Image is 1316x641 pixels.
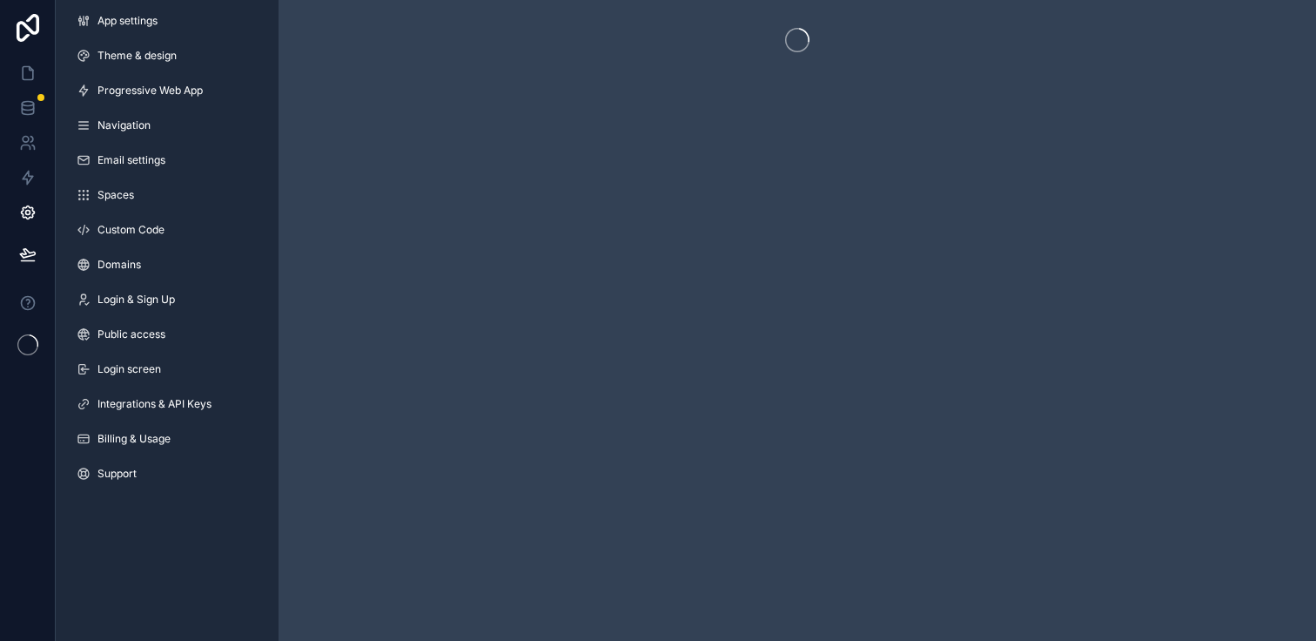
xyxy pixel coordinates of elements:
a: Theme & design [63,42,272,70]
a: Email settings [63,146,272,174]
span: Custom Code [97,223,164,237]
a: App settings [63,7,272,35]
a: Custom Code [63,216,272,244]
span: Integrations & API Keys [97,397,211,411]
a: Billing & Usage [63,425,272,453]
span: Progressive Web App [97,84,203,98]
a: Support [63,460,272,488]
span: Billing & Usage [97,432,171,446]
a: Spaces [63,181,272,209]
span: Navigation [97,118,151,132]
span: Support [97,467,137,481]
a: Login & Sign Up [63,286,272,314]
a: Integrations & API Keys [63,390,272,418]
span: Login screen [97,362,161,376]
span: Spaces [97,188,134,202]
span: App settings [97,14,158,28]
span: Theme & design [97,49,177,63]
a: Login screen [63,355,272,383]
a: Navigation [63,111,272,139]
a: Domains [63,251,272,279]
a: Public access [63,320,272,348]
a: Progressive Web App [63,77,272,105]
span: Public access [97,327,165,341]
span: Email settings [97,153,165,167]
span: Login & Sign Up [97,293,175,307]
span: Domains [97,258,141,272]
